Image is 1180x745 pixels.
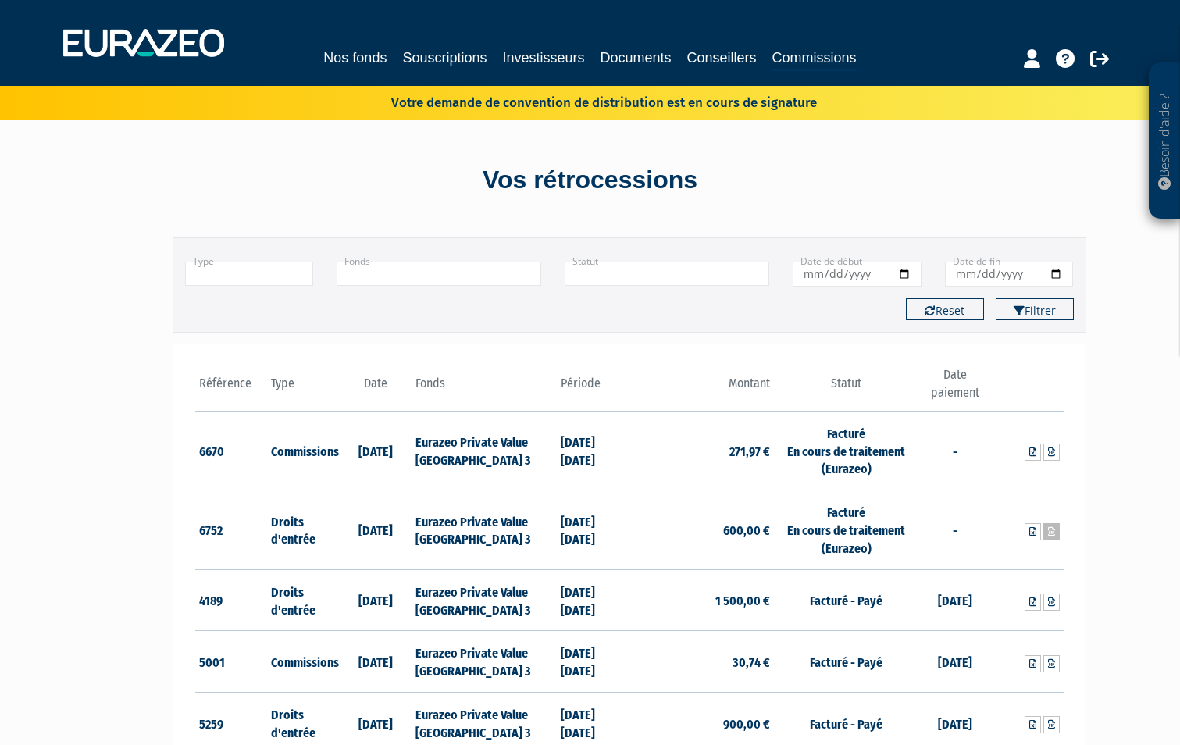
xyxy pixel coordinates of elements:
[629,411,774,490] td: 271,97 €
[557,411,629,490] td: [DATE] [DATE]
[557,569,629,631] td: [DATE] [DATE]
[601,47,672,69] a: Documents
[906,298,984,320] button: Reset
[340,631,412,693] td: [DATE]
[918,569,991,631] td: [DATE]
[629,569,774,631] td: 1 500,00 €
[412,569,556,631] td: Eurazeo Private Value [GEOGRAPHIC_DATA] 3
[772,47,857,71] a: Commissions
[195,411,268,490] td: 6670
[774,631,918,693] td: Facturé - Payé
[195,366,268,411] th: Référence
[774,490,918,570] td: Facturé En cours de traitement (Eurazeo)
[918,490,991,570] td: -
[63,29,224,57] img: 1732889491-logotype_eurazeo_blanc_rvb.png
[412,490,556,570] td: Eurazeo Private Value [GEOGRAPHIC_DATA] 3
[267,569,340,631] td: Droits d'entrée
[340,411,412,490] td: [DATE]
[502,47,584,69] a: Investisseurs
[402,47,487,69] a: Souscriptions
[918,411,991,490] td: -
[412,631,556,693] td: Eurazeo Private Value [GEOGRAPHIC_DATA] 3
[774,569,918,631] td: Facturé - Payé
[323,47,387,69] a: Nos fonds
[557,631,629,693] td: [DATE] [DATE]
[557,366,629,411] th: Période
[340,366,412,411] th: Date
[267,411,340,490] td: Commissions
[687,47,757,69] a: Conseillers
[267,490,340,570] td: Droits d'entrée
[340,569,412,631] td: [DATE]
[629,631,774,693] td: 30,74 €
[346,90,817,112] p: Votre demande de convention de distribution est en cours de signature
[918,631,991,693] td: [DATE]
[996,298,1074,320] button: Filtrer
[918,366,991,411] th: Date paiement
[340,490,412,570] td: [DATE]
[1156,71,1174,212] p: Besoin d'aide ?
[195,569,268,631] td: 4189
[774,411,918,490] td: Facturé En cours de traitement (Eurazeo)
[412,366,556,411] th: Fonds
[195,631,268,693] td: 5001
[774,366,918,411] th: Statut
[267,366,340,411] th: Type
[629,490,774,570] td: 600,00 €
[145,162,1036,198] div: Vos rétrocessions
[557,490,629,570] td: [DATE] [DATE]
[629,366,774,411] th: Montant
[267,631,340,693] td: Commissions
[195,490,268,570] td: 6752
[412,411,556,490] td: Eurazeo Private Value [GEOGRAPHIC_DATA] 3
